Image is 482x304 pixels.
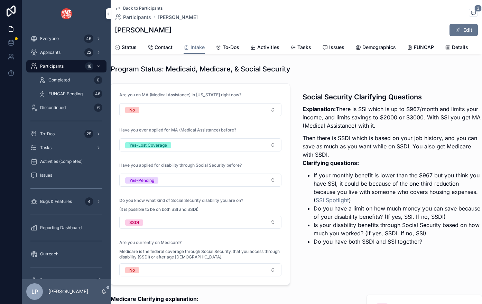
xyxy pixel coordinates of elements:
span: Activities [257,44,279,51]
div: 4 [85,197,93,206]
a: Participants [115,14,151,21]
h1: Program Status: Medicaid, Medicare, & Social Security [111,64,290,74]
a: Everyone46 [26,32,106,45]
div: 46 [93,90,102,98]
a: SSI Spotlight [316,197,349,204]
button: 3 [469,9,478,18]
span: Reporting Dashboard [40,225,82,231]
p: There is SSI which is up to $967/month and limits your income, and limits savings to $2000 or $30... [303,105,482,130]
a: [PERSON_NAME] [158,14,198,21]
a: Basecamp [26,274,106,286]
a: Tasks [290,41,311,55]
a: Bugs & Features4 [26,195,106,208]
span: Basecamp [40,277,61,283]
a: Demographics [355,41,396,55]
span: Completed [48,77,70,83]
a: Issues [26,169,106,182]
span: Do you know what kind of Social Security disability you are on? [119,198,243,203]
span: Have you ever applied for MA (Medical Assistance) before? [119,127,236,133]
h1: [PERSON_NAME] [115,25,172,35]
span: Have you applied for disability through Social Security before? [119,163,242,168]
button: Select Button [119,138,281,151]
span: To-Dos [40,131,55,137]
a: To-Dos29 [26,128,106,140]
span: Issues [40,173,52,178]
button: Select Button [119,174,281,187]
div: scrollable content [22,28,111,279]
a: Back to Participants [115,6,163,11]
div: 22 [84,48,93,57]
div: 0 [94,76,102,84]
div: 6 [94,104,102,112]
a: Contact [148,41,173,55]
span: Demographics [362,44,396,51]
div: Yes-Pending [129,177,154,184]
button: Unselect SSDI [125,219,143,226]
span: LP [31,287,38,296]
a: Activities [250,41,279,55]
button: Edit [449,24,478,36]
a: Applicants22 [26,46,106,59]
a: To-Dos [216,41,239,55]
a: Completed0 [35,74,106,86]
div: 18 [85,62,93,70]
strong: Clarifying questions: [303,159,359,166]
div: No [129,107,135,113]
span: Discontinued [40,105,66,110]
span: Everyone [40,36,59,41]
a: Details [445,41,468,55]
span: Participants [40,63,64,69]
p: [PERSON_NAME] [48,288,88,295]
div: Yes-Lost Coverage [129,142,167,148]
span: FUNCAP Pending [48,91,83,97]
div: SSDI [129,219,139,226]
span: FUNCAP [414,44,434,51]
div: 29 [84,130,93,138]
a: Reporting Dashboard [26,222,106,234]
a: Tasks [26,141,106,154]
strong: Medicare Clarifying explanation: [111,295,198,302]
span: Bugs & Features [40,199,72,204]
a: FUNCAP Pending46 [35,88,106,100]
a: Activities (completed) [26,155,106,168]
a: Intake [184,41,205,54]
span: Back to Participants [123,6,163,11]
li: If your monthly benefit is lower than the $967 but you think you have SSI, it could be because of... [314,171,482,204]
div: 46 [84,35,93,43]
li: Is your disability benefits through Social Security based on how much you worked? (If yes, SSDI. ... [314,221,482,237]
a: Issues [322,41,344,55]
span: To-Dos [223,44,239,51]
span: Medicare is the federal coverage through Social Security, that you access through disability (SSD... [119,249,281,260]
button: Select Button [119,216,281,229]
span: Outreach [40,251,58,257]
span: Participants [123,14,151,21]
a: Status [115,41,137,55]
div: No [129,267,135,273]
img: App logo [61,8,72,19]
span: 3 [474,5,482,12]
a: FUNCAP [407,41,434,55]
span: Intake [191,44,205,51]
p: Then there is SSDI which is based on your job history, and you can save as much as you want while... [303,134,482,167]
span: Are you currently on Medicare? [119,240,182,245]
span: Status [122,44,137,51]
a: Discontinued6 [26,101,106,114]
strong: Explanation: [303,106,336,112]
span: Applicants [40,50,61,55]
h3: Social Security Clarifying Questions [303,92,482,102]
span: Issues [329,44,344,51]
span: Are you on MA (Medical Assistance) in [US_STATE] right now? [119,92,241,97]
span: Details [452,44,468,51]
span: Tasks [40,145,52,150]
span: (It is possible to be on both SSI and SSDI) [119,207,198,212]
li: Do you have a limit on how much money you can save because of your disability benefits? (If yes, ... [314,204,482,221]
span: Activities (completed) [40,159,83,164]
button: Select Button [119,263,281,276]
li: Do you have both SSDI and SSI together? [314,237,482,246]
button: Select Button [119,103,281,116]
span: Tasks [297,44,311,51]
a: Outreach [26,248,106,260]
span: Contact [155,44,173,51]
a: Participants18 [26,60,106,72]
